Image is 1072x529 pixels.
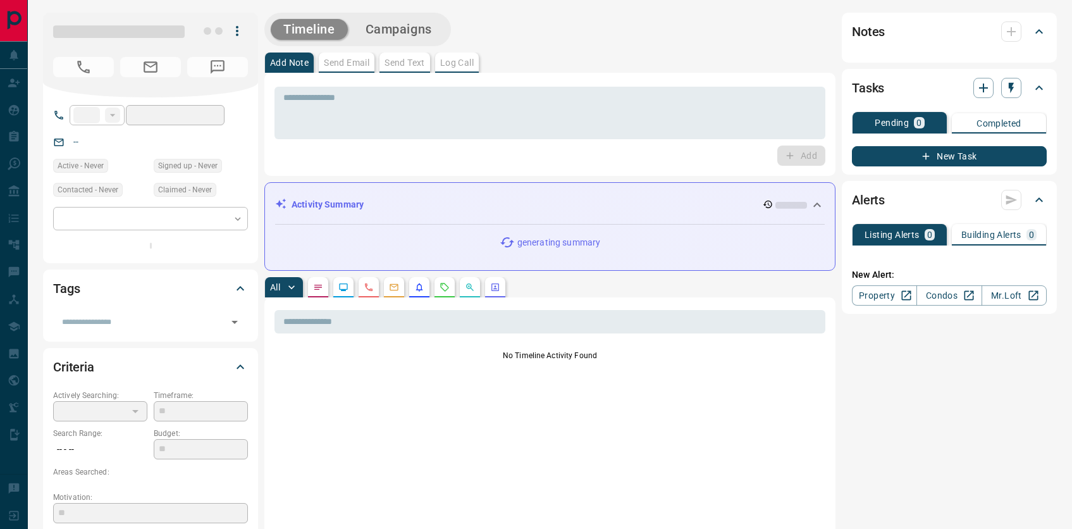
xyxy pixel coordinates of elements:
[158,184,212,196] span: Claimed - Never
[414,282,424,292] svg: Listing Alerts
[53,466,248,478] p: Areas Searched:
[53,278,80,299] h2: Tags
[313,282,323,292] svg: Notes
[961,230,1021,239] p: Building Alerts
[440,282,450,292] svg: Requests
[53,439,147,460] p: -- - --
[865,230,920,239] p: Listing Alerts
[275,193,825,216] div: Activity Summary
[120,57,181,77] span: No Email
[353,19,445,40] button: Campaigns
[226,313,243,331] button: Open
[53,352,248,382] div: Criteria
[158,159,218,172] span: Signed up - Never
[53,428,147,439] p: Search Range:
[154,428,248,439] p: Budget:
[53,357,94,377] h2: Criteria
[852,78,884,98] h2: Tasks
[389,282,399,292] svg: Emails
[916,118,921,127] p: 0
[852,185,1047,215] div: Alerts
[1029,230,1034,239] p: 0
[977,119,1021,128] p: Completed
[53,390,147,401] p: Actively Searching:
[338,282,348,292] svg: Lead Browsing Activity
[982,285,1047,306] a: Mr.Loft
[274,350,825,361] p: No Timeline Activity Found
[465,282,475,292] svg: Opportunities
[875,118,909,127] p: Pending
[187,57,248,77] span: No Number
[852,285,917,306] a: Property
[154,390,248,401] p: Timeframe:
[852,73,1047,103] div: Tasks
[852,190,885,210] h2: Alerts
[270,58,309,67] p: Add Note
[916,285,982,306] a: Condos
[490,282,500,292] svg: Agent Actions
[852,146,1047,166] button: New Task
[271,19,348,40] button: Timeline
[292,198,364,211] p: Activity Summary
[53,57,114,77] span: No Number
[852,268,1047,282] p: New Alert:
[53,492,248,503] p: Motivation:
[58,184,118,196] span: Contacted - Never
[852,16,1047,47] div: Notes
[270,283,280,292] p: All
[927,230,932,239] p: 0
[73,137,78,147] a: --
[53,273,248,304] div: Tags
[517,236,600,249] p: generating summary
[364,282,374,292] svg: Calls
[58,159,104,172] span: Active - Never
[852,22,885,42] h2: Notes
